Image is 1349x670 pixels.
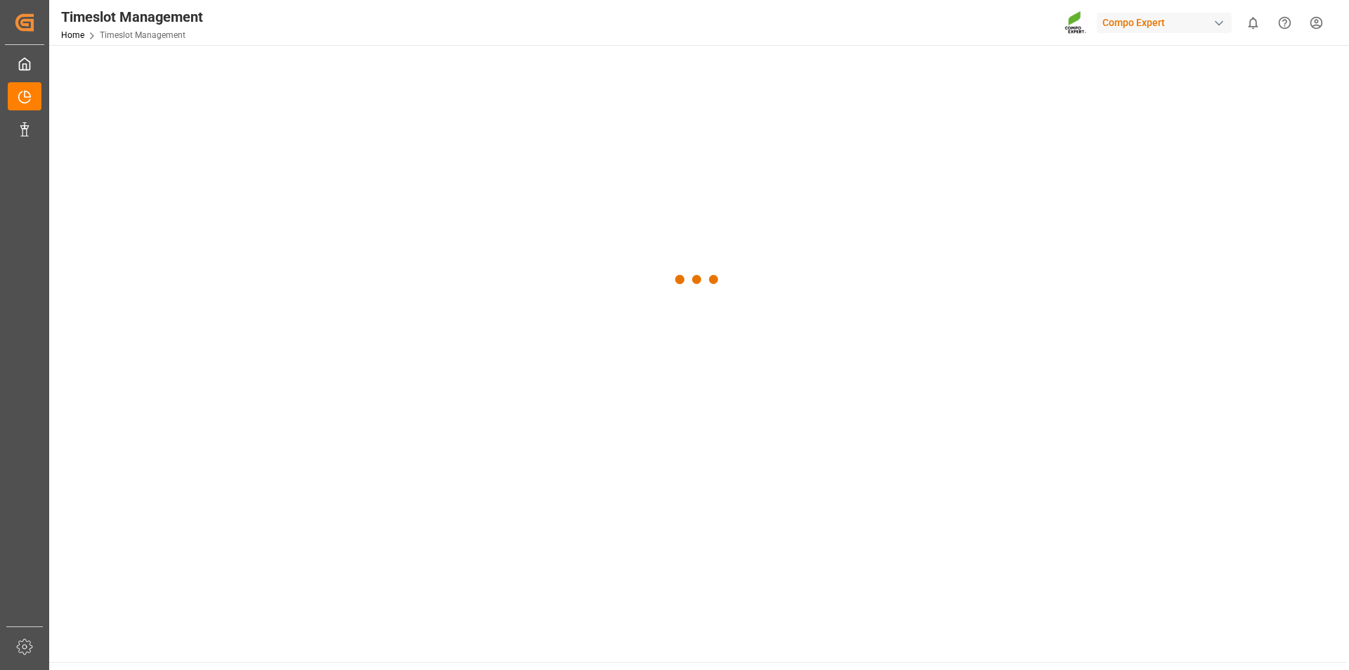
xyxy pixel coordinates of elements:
[1097,9,1237,36] button: Compo Expert
[1269,7,1301,39] button: Help Center
[1237,7,1269,39] button: show 0 new notifications
[1097,13,1232,33] div: Compo Expert
[61,6,203,27] div: Timeslot Management
[1064,11,1087,35] img: Screenshot%202023-09-29%20at%2010.02.21.png_1712312052.png
[61,30,84,40] a: Home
